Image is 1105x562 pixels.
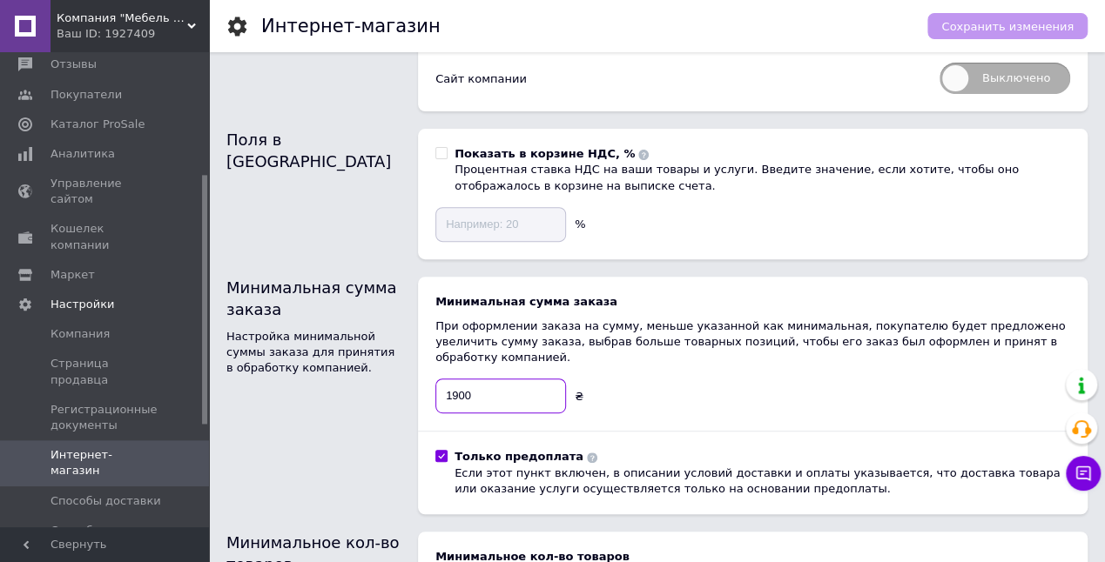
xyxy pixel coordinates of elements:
[51,493,161,509] span: Способы доставки
[226,329,401,377] div: Настройка минимальной суммы заказа для принятия в обработку компанией.
[455,465,1070,497] div: Если этот пункт включен, в описании условий доставки и оплаты указывается, что доставка товара ил...
[435,71,922,87] div: Сайт компании
[261,16,441,37] h1: Интернет-магазин
[1066,456,1101,491] button: Чат с покупателем
[51,267,95,283] span: Маркет
[51,176,161,207] span: Управление сайтом
[940,63,1070,94] span: Выключено
[57,10,187,26] span: Компания "Мебель Эра-М"
[575,217,585,232] div: %
[575,389,583,405] div: ₴
[51,402,161,433] span: Регистрационные документы
[51,523,150,539] span: Способы оплаты
[51,356,161,387] span: Страница продавца
[455,450,583,463] b: Только предоплата
[57,26,209,42] div: Ваш ID: 1927409
[455,147,635,160] b: Показать в корзине НДС, %
[51,117,145,132] span: Каталог ProSale
[226,129,401,172] div: Поля в [GEOGRAPHIC_DATA]
[226,277,401,320] div: Минимальная сумма заказа
[51,57,97,72] span: Отзывы
[51,146,115,162] span: Аналитика
[51,221,161,252] span: Кошелек компании
[51,447,161,478] span: Интернет-магазин
[51,326,110,342] span: Компания
[51,297,114,312] span: Настройки
[435,378,566,413] input: 0
[435,207,566,242] input: Например: 20
[455,162,1070,193] div: Процентная ставка НДС на ваши товары и услуги. Введите значение, если хотите, чтобы оно отображал...
[435,294,1070,310] div: Минимальная сумма заказа
[51,87,122,103] span: Покупатели
[435,318,1070,366] div: При оформлении заказа на сумму, меньше указанной как минимальная, покупателю будет предложено уве...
